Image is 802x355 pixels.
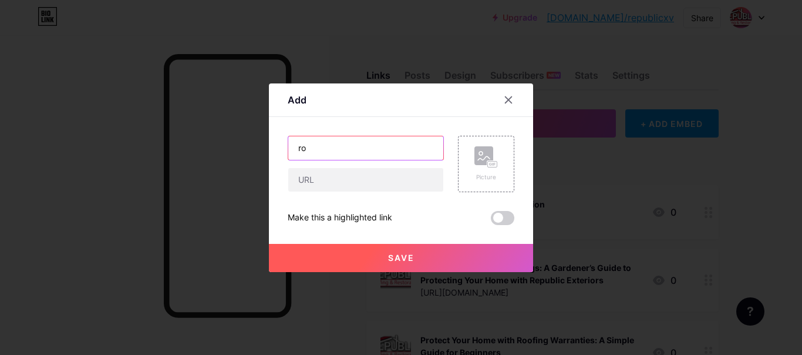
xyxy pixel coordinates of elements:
[388,253,415,263] span: Save
[288,168,443,192] input: URL
[288,136,443,160] input: Title
[288,93,306,107] div: Add
[269,244,533,272] button: Save
[288,211,392,225] div: Make this a highlighted link
[474,173,498,182] div: Picture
